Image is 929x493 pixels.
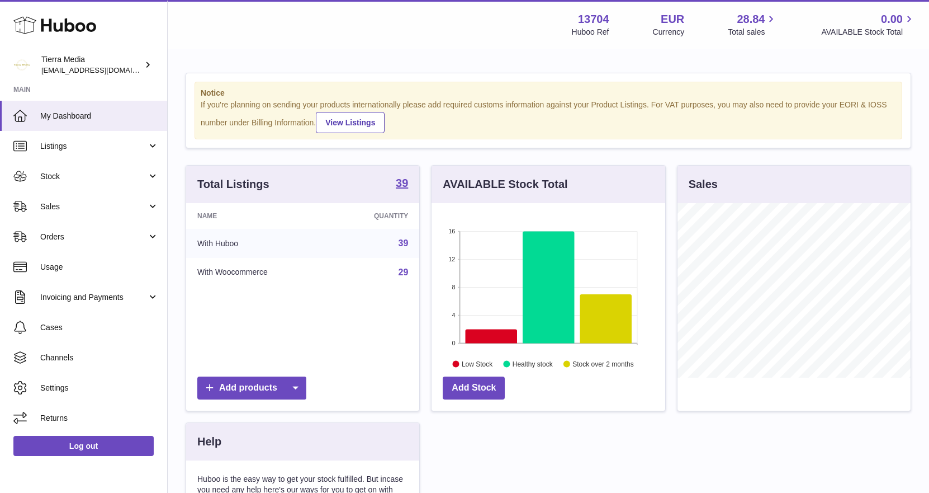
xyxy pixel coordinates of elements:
[201,88,896,98] strong: Notice
[578,12,609,27] strong: 13704
[40,141,147,152] span: Listings
[331,203,419,229] th: Quantity
[462,360,493,368] text: Low Stock
[41,54,142,76] div: Tierra Media
[821,12,916,37] a: 0.00 AVAILABLE Stock Total
[40,111,159,121] span: My Dashboard
[197,177,269,192] h3: Total Listings
[40,262,159,273] span: Usage
[186,258,331,287] td: With Woocommerce
[41,65,164,74] span: [EMAIL_ADDRESS][DOMAIN_NAME]
[573,360,634,368] text: Stock over 2 months
[689,177,718,192] h3: Sales
[396,177,408,191] a: 39
[396,177,408,189] strong: 39
[197,434,221,449] h3: Help
[316,112,385,133] a: View Listings
[452,340,456,346] text: 0
[40,201,147,212] span: Sales
[40,171,147,182] span: Stock
[449,256,456,262] text: 12
[186,229,331,258] td: With Huboo
[201,100,896,133] div: If you're planning on sending your products internationally please add required customs informati...
[399,238,409,248] a: 39
[513,360,553,368] text: Healthy stock
[728,12,778,37] a: 28.84 Total sales
[40,353,159,363] span: Channels
[653,27,685,37] div: Currency
[737,12,765,27] span: 28.84
[186,203,331,229] th: Name
[13,436,154,456] a: Log out
[40,383,159,393] span: Settings
[452,284,456,290] text: 8
[443,377,505,400] a: Add Stock
[40,232,147,242] span: Orders
[13,57,30,73] img: hola.tierramedia@gmail.com
[443,177,567,192] h3: AVAILABLE Stock Total
[881,12,903,27] span: 0.00
[449,228,456,234] text: 16
[399,267,409,277] a: 29
[40,413,159,424] span: Returns
[40,292,147,303] span: Invoicing and Payments
[40,322,159,333] span: Cases
[728,27,778,37] span: Total sales
[821,27,916,37] span: AVAILABLE Stock Total
[661,12,684,27] strong: EUR
[452,312,456,318] text: 4
[197,377,306,400] a: Add products
[572,27,609,37] div: Huboo Ref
